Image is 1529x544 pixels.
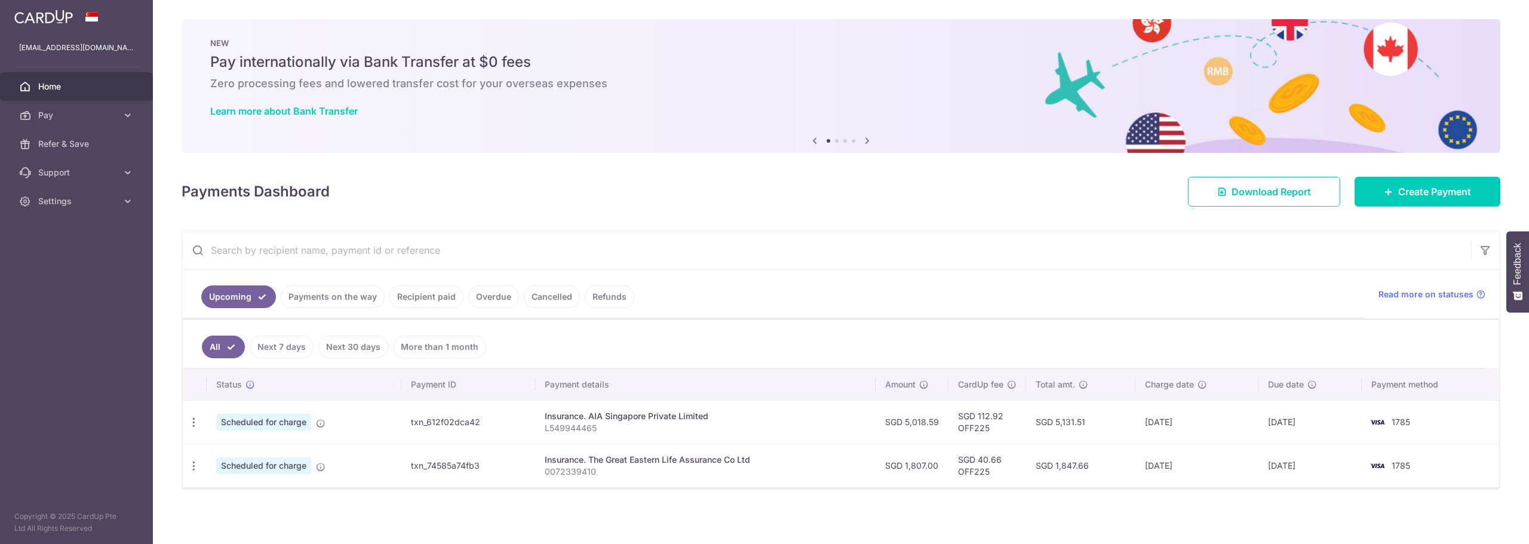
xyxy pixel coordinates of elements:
[1506,231,1529,312] button: Feedback - Show survey
[885,379,916,391] span: Amount
[38,109,117,121] span: Pay
[958,379,1003,391] span: CardUp fee
[210,38,1472,48] p: NEW
[545,466,866,478] p: 0072339410
[1258,400,1362,444] td: [DATE]
[38,195,117,207] span: Settings
[876,444,948,487] td: SGD 1,807.00
[216,379,242,391] span: Status
[948,400,1026,444] td: SGD 112.92 OFF225
[1145,379,1194,391] span: Charge date
[524,285,580,308] a: Cancelled
[401,444,535,487] td: txn_74585a74fb3
[38,167,117,179] span: Support
[1135,444,1258,487] td: [DATE]
[545,422,866,434] p: L549944465
[210,76,1472,91] h6: Zero processing fees and lowered transfer cost for your overseas expenses
[948,444,1026,487] td: SGD 40.66 OFF225
[1392,417,1410,427] span: 1785
[210,105,358,117] a: Learn more about Bank Transfer
[216,457,311,474] span: Scheduled for charge
[1036,379,1075,391] span: Total amt.
[876,400,948,444] td: SGD 5,018.59
[182,181,330,202] h4: Payments Dashboard
[1268,379,1304,391] span: Due date
[1365,415,1389,429] img: Bank Card
[545,454,866,466] div: Insurance. The Great Eastern Life Assurance Co Ltd
[1378,288,1473,300] span: Read more on statuses
[250,336,314,358] a: Next 7 days
[1026,444,1135,487] td: SGD 1,847.66
[1258,444,1362,487] td: [DATE]
[535,369,876,400] th: Payment details
[182,231,1471,269] input: Search by recipient name, payment id or reference
[201,285,276,308] a: Upcoming
[389,285,463,308] a: Recipient paid
[545,410,866,422] div: Insurance. AIA Singapore Private Limited
[14,10,73,24] img: CardUp
[1355,177,1500,207] a: Create Payment
[468,285,519,308] a: Overdue
[1188,177,1340,207] a: Download Report
[1378,288,1485,300] a: Read more on statuses
[585,285,634,308] a: Refunds
[401,369,535,400] th: Payment ID
[202,336,245,358] a: All
[1232,185,1311,199] span: Download Report
[393,336,486,358] a: More than 1 month
[38,138,117,150] span: Refer & Save
[401,400,535,444] td: txn_612f02dca42
[38,81,117,93] span: Home
[318,336,388,358] a: Next 30 days
[1135,400,1258,444] td: [DATE]
[182,19,1500,153] img: Bank transfer banner
[281,285,385,308] a: Payments on the way
[1026,400,1135,444] td: SGD 5,131.51
[216,414,311,431] span: Scheduled for charge
[1392,460,1410,471] span: 1785
[19,42,134,54] p: [EMAIL_ADDRESS][DOMAIN_NAME]
[1398,185,1471,199] span: Create Payment
[1512,243,1523,285] span: Feedback
[210,53,1472,72] h5: Pay internationally via Bank Transfer at $0 fees
[1362,369,1499,400] th: Payment method
[1365,459,1389,473] img: Bank Card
